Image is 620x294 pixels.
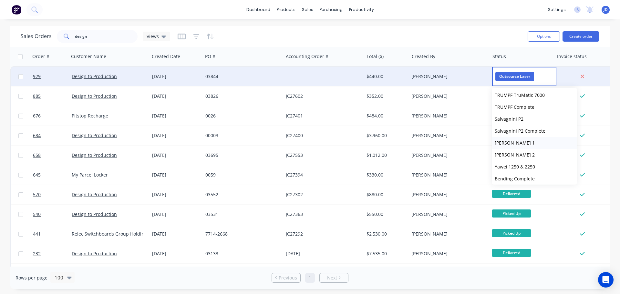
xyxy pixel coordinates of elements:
[495,176,535,182] span: Bending Complete
[269,273,351,283] ul: Pagination
[411,231,483,237] div: [PERSON_NAME]
[152,93,200,99] div: [DATE]
[152,172,200,178] div: [DATE]
[72,172,108,178] a: My Parcel Locker
[367,113,404,119] div: $484.00
[272,275,300,281] a: Previous page
[21,33,52,39] h1: Sales Orders
[495,140,535,146] span: [PERSON_NAME] 1
[495,128,545,134] span: Salvagnini P2 Complete
[495,116,523,122] span: Salvagnini P2
[152,73,200,80] div: [DATE]
[33,73,41,80] span: 929
[286,250,357,257] div: [DATE]
[495,72,534,81] span: Outsource Laser
[492,209,531,218] span: Picked Up
[15,275,47,281] span: Rows per page
[492,113,577,125] button: Salvagnini P2
[205,152,277,158] div: 03695
[72,132,117,138] a: Design to Production
[205,53,215,60] div: PO #
[557,53,587,60] div: Invoice status
[286,191,357,198] div: JC27302
[152,113,200,119] div: [DATE]
[205,211,277,218] div: 03531
[205,93,277,99] div: 03826
[305,273,315,283] a: Page 1 is your current page
[32,53,49,60] div: Order #
[492,101,577,113] button: TRUMPF Complete
[327,275,337,281] span: Next
[286,172,357,178] div: JC27394
[320,275,348,281] a: Next page
[205,132,277,139] div: 00003
[33,250,41,257] span: 232
[367,211,404,218] div: $550.00
[492,149,577,161] button: [PERSON_NAME] 2
[33,126,72,145] a: 684
[72,152,117,158] a: Design to Production
[205,250,277,257] div: 03133
[299,5,316,15] div: sales
[152,211,200,218] div: [DATE]
[492,125,577,137] button: Salvagnini P2 Complete
[152,250,200,257] div: [DATE]
[71,53,106,60] div: Customer Name
[528,31,560,42] button: Options
[367,191,404,198] div: $880.00
[72,93,117,99] a: Design to Production
[495,164,535,170] span: Yawei 1250 & 2250
[152,132,200,139] div: [DATE]
[205,191,277,198] div: 03552
[33,211,41,218] span: 540
[279,275,297,281] span: Previous
[346,5,377,15] div: productivity
[147,33,159,40] span: Views
[492,249,531,257] span: Delivered
[33,224,72,244] a: 441
[492,161,577,173] button: Yawei 1250 & 2250
[33,244,72,263] a: 232
[33,172,41,178] span: 645
[411,211,483,218] div: [PERSON_NAME]
[152,152,200,158] div: [DATE]
[33,113,41,119] span: 676
[286,93,357,99] div: JC27602
[286,53,328,60] div: Accounting Order #
[274,5,299,15] div: products
[492,229,531,237] span: Picked Up
[72,231,149,237] a: Relec Switchboards Group Holdings
[33,191,41,198] span: 570
[492,53,506,60] div: Status
[316,5,346,15] div: purchasing
[243,5,274,15] a: dashboard
[33,106,72,126] a: 676
[33,67,72,86] a: 929
[367,231,404,237] div: $2,530.00
[12,5,21,15] img: Factory
[367,152,404,158] div: $1,012.00
[367,132,404,139] div: $3,960.00
[33,165,72,185] a: 645
[152,53,180,60] div: Created Date
[72,113,108,119] a: Pitstop Recharge
[286,132,357,139] div: JC27400
[492,137,577,149] button: [PERSON_NAME] 1
[286,211,357,218] div: JC27363
[72,211,117,217] a: Design to Production
[205,73,277,80] div: 03844
[411,73,483,80] div: [PERSON_NAME]
[286,113,357,119] div: JC27401
[411,132,483,139] div: [PERSON_NAME]
[604,7,608,13] span: JD
[205,113,277,119] div: 0026
[33,132,41,139] span: 684
[412,53,435,60] div: Created By
[495,92,545,98] span: TRUMPF TruMatic 7000
[367,250,404,257] div: $7,535.00
[72,191,117,198] a: Design to Production
[33,93,41,99] span: 885
[152,191,200,198] div: [DATE]
[492,190,531,198] span: Delivered
[33,185,72,204] a: 570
